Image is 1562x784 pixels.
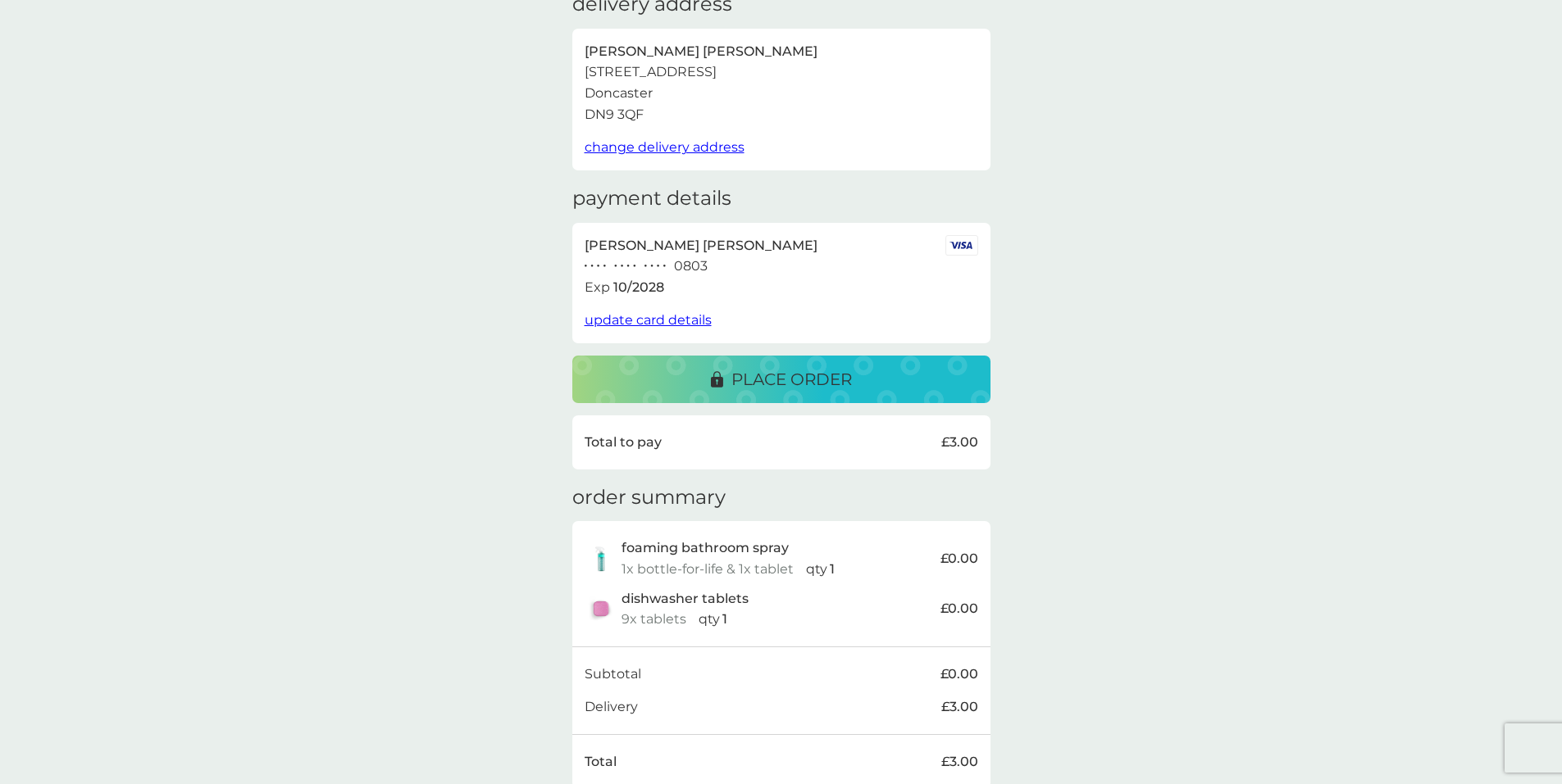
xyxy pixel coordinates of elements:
p: ● [590,262,594,270]
p: ● [603,262,606,270]
p: ● [644,262,648,270]
p: [PERSON_NAME] [PERSON_NAME] [585,41,817,62]
p: 1 [830,559,835,580]
p: qty [699,609,720,630]
h3: payment details [572,187,731,211]
p: ● [663,262,666,270]
p: £3.00 [941,696,978,718]
p: £0.00 [940,598,978,619]
p: [PERSON_NAME] [PERSON_NAME] [585,235,817,256]
p: 10 / 2028 [613,277,664,298]
p: 0803 [674,256,708,277]
p: qty [806,559,827,580]
button: change delivery address [585,137,745,158]
p: Exp [585,277,610,298]
p: ● [633,262,636,270]
p: ● [597,262,600,270]
p: ● [657,262,660,270]
p: £0.00 [940,664,978,685]
p: 1 [722,609,727,630]
p: 1x bottle-for-life & 1x tablet [622,559,794,580]
p: ● [614,262,617,270]
p: ● [621,262,624,270]
p: £0.00 [940,548,978,569]
p: Delivery [585,696,638,718]
p: ● [626,262,630,270]
p: Total [585,751,617,773]
p: ● [650,262,653,270]
p: [STREET_ADDRESS] [585,61,717,83]
h3: order summary [572,486,726,510]
p: Subtotal [585,664,641,685]
button: update card details [585,310,712,331]
p: £3.00 [941,432,978,453]
p: 9x tablets [622,609,686,630]
span: change delivery address [585,139,745,155]
button: place order [572,356,990,403]
p: foaming bathroom spray [622,537,789,559]
p: Doncaster [585,83,653,104]
p: DN9 3QF [585,104,644,125]
p: Total to pay [585,432,662,453]
p: dishwasher tablets [622,588,749,610]
p: £3.00 [941,751,978,773]
p: place order [731,366,852,392]
span: update card details [585,312,712,328]
p: ● [585,262,588,270]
